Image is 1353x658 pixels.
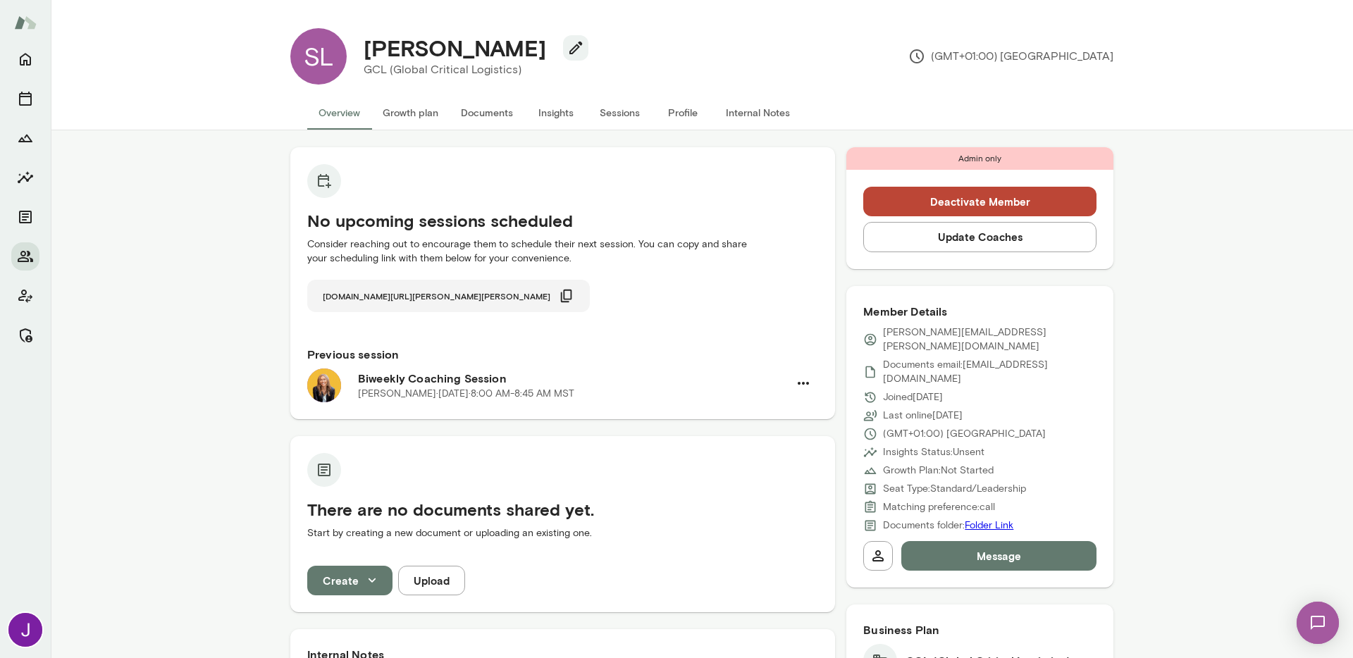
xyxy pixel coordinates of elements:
h6: Business Plan [863,621,1096,638]
button: Overview [307,96,371,130]
p: (GMT+01:00) [GEOGRAPHIC_DATA] [908,48,1113,65]
h6: Member Details [863,303,1096,320]
button: Sessions [588,96,651,130]
img: Jocelyn Grodin [8,613,42,647]
button: Documents [450,96,524,130]
button: Sessions [11,85,39,113]
a: Folder Link [965,519,1013,531]
button: Create [307,566,393,595]
button: Update Coaches [863,222,1096,252]
h6: Biweekly Coaching Session [358,370,789,387]
button: Internal Notes [715,96,801,130]
p: Documents email: [EMAIL_ADDRESS][DOMAIN_NAME] [883,358,1096,386]
p: Insights Status: Unsent [883,445,984,459]
button: Home [11,45,39,73]
p: [PERSON_NAME][EMAIL_ADDRESS][PERSON_NAME][DOMAIN_NAME] [883,325,1096,354]
p: Documents folder: [883,519,1013,533]
button: [DOMAIN_NAME][URL][PERSON_NAME][PERSON_NAME] [307,280,590,312]
div: SL [290,28,347,85]
h6: Previous session [307,346,818,363]
img: Mento [14,9,37,36]
h5: There are no documents shared yet. [307,498,818,521]
p: (GMT+01:00) [GEOGRAPHIC_DATA] [883,427,1046,441]
p: GCL (Global Critical Logistics) [364,61,577,78]
button: Insights [11,163,39,192]
p: Start by creating a new document or uploading an existing one. [307,526,818,540]
button: Manage [11,321,39,349]
p: Consider reaching out to encourage them to schedule their next session. You can copy and share yo... [307,237,818,266]
button: Deactivate Member [863,187,1096,216]
button: Message [901,541,1096,571]
p: Last online [DATE] [883,409,963,423]
button: Members [11,242,39,271]
button: Growth Plan [11,124,39,152]
p: [PERSON_NAME] · [DATE] · 8:00 AM-8:45 AM MST [358,387,574,401]
p: Growth Plan: Not Started [883,464,994,478]
h5: No upcoming sessions scheduled [307,209,818,232]
button: Insights [524,96,588,130]
div: Admin only [846,147,1113,170]
button: Documents [11,203,39,231]
span: [DOMAIN_NAME][URL][PERSON_NAME][PERSON_NAME] [323,290,550,302]
button: Profile [651,96,715,130]
p: Joined [DATE] [883,390,943,404]
button: Upload [398,566,465,595]
p: Seat Type: Standard/Leadership [883,482,1026,496]
button: Client app [11,282,39,310]
h4: [PERSON_NAME] [364,35,546,61]
button: Growth plan [371,96,450,130]
p: Matching preference: call [883,500,995,514]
